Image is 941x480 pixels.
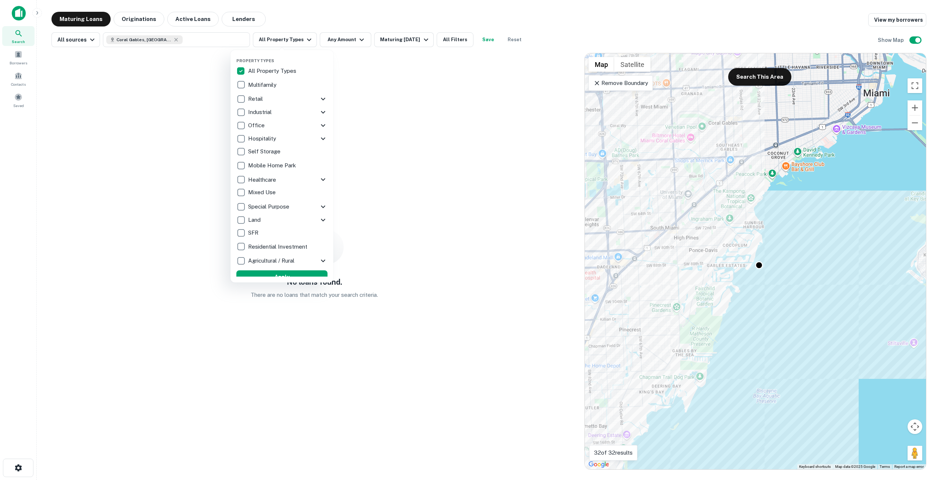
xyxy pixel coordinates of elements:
p: All Property Types [248,67,298,75]
p: Land [248,216,262,224]
div: Hospitality [236,132,328,145]
p: Multifamily [248,81,278,89]
p: Office [248,121,266,130]
div: Office [236,119,328,132]
p: Hospitality [248,134,278,143]
div: Industrial [236,106,328,119]
div: Land [236,213,328,227]
div: Agricultural / Rural [236,254,328,267]
p: SFR [248,228,260,237]
p: Healthcare [248,175,278,184]
p: Retail [248,95,264,103]
p: Industrial [248,108,273,117]
iframe: Chat Widget [904,421,941,456]
p: Agricultural / Rural [248,256,296,265]
div: Healthcare [236,173,328,186]
p: Special Purpose [248,202,291,211]
p: Mixed Use [248,188,277,197]
p: Self Storage [248,147,282,156]
p: Mobile Home Park [248,161,297,170]
div: Retail [236,92,328,106]
div: Special Purpose [236,200,328,213]
span: Property Types [236,58,274,63]
p: Residential Investment [248,242,309,251]
button: Apply [236,270,328,284]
